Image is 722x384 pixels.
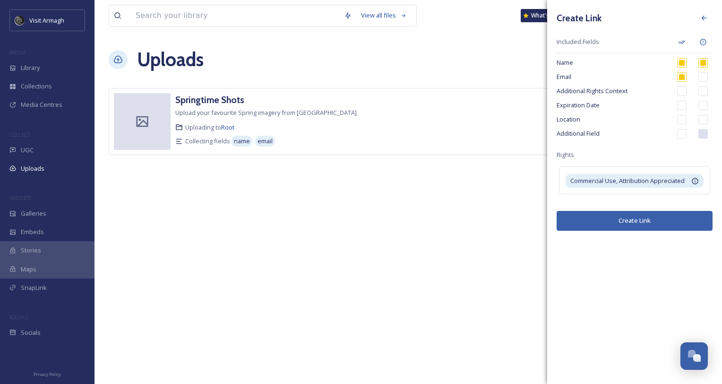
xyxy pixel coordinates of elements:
span: Collecting fields [185,137,230,146]
span: Location [557,115,670,124]
button: Open Chat [680,342,708,370]
span: email [258,137,273,146]
span: Additional Rights Context [557,87,670,96]
span: UGC [21,146,34,155]
span: Uploading to [185,123,235,132]
a: View all files [356,6,412,25]
a: Springtime Shots [175,93,244,107]
span: Upload your favourite Spring imagery from [GEOGRAPHIC_DATA] [175,108,357,117]
span: SOCIALS [9,314,28,321]
span: Privacy Policy [34,371,61,377]
span: Visit Armagh [29,16,64,25]
button: Create Link [557,211,713,230]
a: What's New [521,9,568,22]
span: MEDIA [9,49,26,56]
a: Privacy Policy [34,368,61,379]
h3: Create Link [557,11,602,25]
span: Uploads [21,164,44,173]
span: SnapLink [21,283,47,292]
span: Maps [21,265,36,274]
span: WIDGETS [9,194,31,201]
span: Expiration Date [557,101,670,110]
span: Stories [21,246,41,255]
span: Library [21,63,40,72]
span: name [234,137,250,146]
a: Uploads [137,45,204,74]
span: Galleries [21,209,46,218]
span: Media Centres [21,100,62,109]
span: COLLECT [9,131,30,138]
span: Rights [557,150,574,159]
input: Search your library [131,5,339,26]
span: Included Fields [557,37,670,46]
img: THE-FIRST-PLACE-VISIT-ARMAGH.COM-BLACK.jpg [15,16,25,25]
h3: Springtime Shots [175,94,244,105]
span: Additional Field [557,129,670,138]
span: Email [557,72,670,81]
span: Socials [21,328,41,337]
span: Embeds [21,227,44,236]
span: Name [557,58,670,67]
span: Commercial Use, Attribution Appreciated [570,176,685,185]
a: Root [221,123,235,131]
span: Collections [21,82,52,91]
